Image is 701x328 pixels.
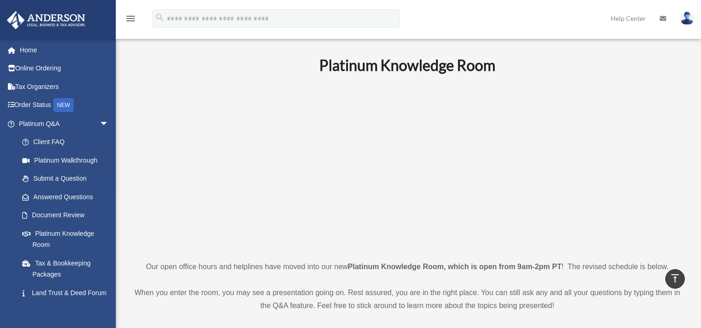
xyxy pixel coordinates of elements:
a: Answered Questions [13,188,123,206]
a: Home [6,41,123,59]
i: vertical_align_top [669,273,681,284]
img: Anderson Advisors Platinum Portal [4,11,88,29]
a: vertical_align_top [665,269,685,289]
a: Tax & Bookkeeping Packages [13,254,123,284]
div: NEW [53,98,74,112]
span: arrow_drop_down [100,114,118,133]
a: Tax Organizers [6,77,123,96]
strong: Platinum Knowledge Room, which is open from 9am-2pm PT [348,263,562,271]
a: Document Review [13,206,123,225]
b: Platinum Knowledge Room [319,56,495,74]
a: Online Ordering [6,59,123,78]
a: Client FAQ [13,133,123,151]
a: Platinum Q&Aarrow_drop_down [6,114,123,133]
i: menu [125,13,136,24]
p: Our open office hours and helplines have moved into our new ! The revised schedule is below. [132,260,682,273]
a: Platinum Knowledge Room [13,224,118,254]
a: Land Trust & Deed Forum [13,284,123,302]
a: menu [125,16,136,24]
a: Order StatusNEW [6,96,123,115]
iframe: 231110_Toby_KnowledgeRoom [268,87,546,243]
img: User Pic [680,12,694,25]
i: search [155,13,165,23]
a: Platinum Walkthrough [13,151,123,170]
p: When you enter the room, you may see a presentation going on. Rest assured, you are in the right ... [132,286,682,312]
a: Submit a Question [13,170,123,188]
